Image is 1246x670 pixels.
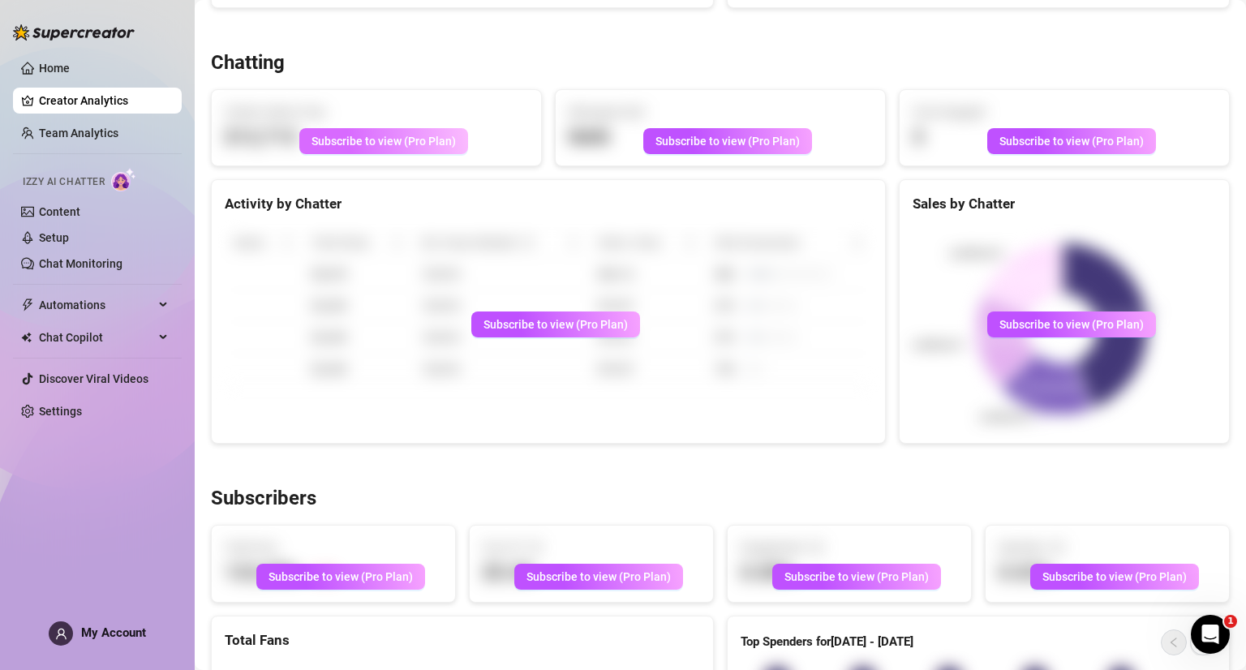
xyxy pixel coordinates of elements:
[1042,570,1187,583] span: Subscribe to view (Pro Plan)
[23,174,105,190] span: Izzy AI Chatter
[741,633,913,652] article: Top Spenders for [DATE] - [DATE]
[39,205,80,218] a: Content
[526,570,671,583] span: Subscribe to view (Pro Plan)
[256,564,425,590] button: Subscribe to view (Pro Plan)
[999,135,1144,148] span: Subscribe to view (Pro Plan)
[55,628,67,640] span: user
[514,564,683,590] button: Subscribe to view (Pro Plan)
[1191,615,1230,654] iframe: Intercom live chat
[21,332,32,343] img: Chat Copilot
[987,311,1156,337] button: Subscribe to view (Pro Plan)
[483,318,628,331] span: Subscribe to view (Pro Plan)
[39,372,148,385] a: Discover Viral Videos
[643,128,812,154] button: Subscribe to view (Pro Plan)
[299,128,468,154] button: Subscribe to view (Pro Plan)
[987,128,1156,154] button: Subscribe to view (Pro Plan)
[211,50,285,76] h3: Chatting
[913,193,1216,215] div: Sales by Chatter
[269,570,413,583] span: Subscribe to view (Pro Plan)
[39,62,70,75] a: Home
[772,564,941,590] button: Subscribe to view (Pro Plan)
[1030,564,1199,590] button: Subscribe to view (Pro Plan)
[21,298,34,311] span: thunderbolt
[225,629,700,651] div: Total Fans
[39,405,82,418] a: Settings
[39,324,154,350] span: Chat Copilot
[81,625,146,640] span: My Account
[655,135,800,148] span: Subscribe to view (Pro Plan)
[39,231,69,244] a: Setup
[1224,615,1237,628] span: 1
[471,311,640,337] button: Subscribe to view (Pro Plan)
[39,292,154,318] span: Automations
[311,135,456,148] span: Subscribe to view (Pro Plan)
[211,486,316,512] h3: Subscribers
[999,318,1144,331] span: Subscribe to view (Pro Plan)
[784,570,929,583] span: Subscribe to view (Pro Plan)
[225,193,872,215] div: Activity by Chatter
[39,127,118,140] a: Team Analytics
[39,88,169,114] a: Creator Analytics
[111,168,136,191] img: AI Chatter
[13,24,135,41] img: logo-BBDzfeDw.svg
[39,257,122,270] a: Chat Monitoring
